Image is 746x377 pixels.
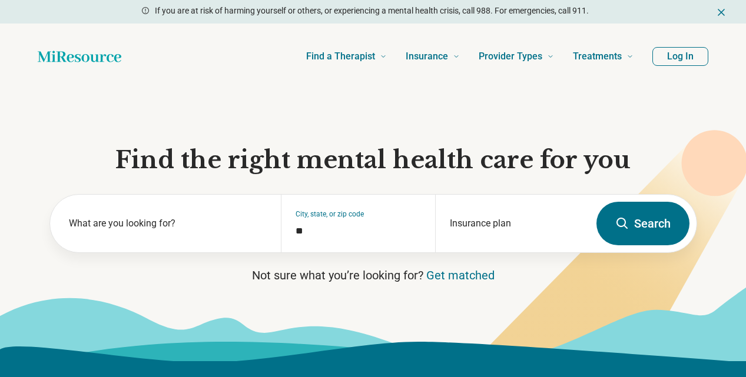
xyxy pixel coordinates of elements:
button: Log In [652,47,708,66]
span: Find a Therapist [306,48,375,65]
span: Insurance [406,48,448,65]
a: Get matched [426,268,495,282]
a: Treatments [573,33,634,80]
span: Provider Types [479,48,542,65]
a: Find a Therapist [306,33,387,80]
a: Provider Types [479,33,554,80]
span: Treatments [573,48,622,65]
p: Not sure what you’re looking for? [49,267,697,283]
p: If you are at risk of harming yourself or others, or experiencing a mental health crisis, call 98... [155,5,589,17]
a: Insurance [406,33,460,80]
label: What are you looking for? [69,216,267,231]
h1: Find the right mental health care for you [49,145,697,175]
button: Search [596,202,689,245]
a: Home page [38,45,121,68]
button: Dismiss [715,5,727,19]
